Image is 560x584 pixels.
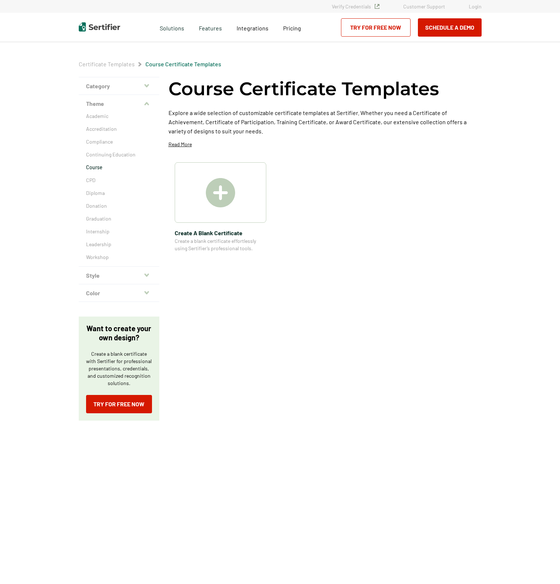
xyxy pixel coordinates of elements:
[79,60,221,68] div: Breadcrumb
[403,3,445,10] a: Customer Support
[199,23,222,32] span: Features
[283,25,301,32] span: Pricing
[237,25,268,32] span: Integrations
[86,395,152,413] a: Try for Free Now
[160,23,184,32] span: Solutions
[375,4,379,9] img: Verified
[168,141,192,148] p: Read More
[86,177,152,184] a: CPD
[283,23,301,32] a: Pricing
[86,228,152,235] a: Internship
[79,267,159,284] button: Style
[86,189,152,197] a: Diploma
[332,3,379,10] a: Verify Credentials
[79,77,159,95] button: Category
[86,164,152,171] a: Course
[168,77,439,101] h1: Course Certificate Templates
[79,22,120,32] img: Sertifier | Digital Credentialing Platform
[237,23,268,32] a: Integrations
[86,215,152,222] a: Graduation
[341,18,411,37] a: Try for Free Now
[86,151,152,158] a: Continuing Education
[86,125,152,133] a: Accreditation
[469,3,482,10] a: Login
[79,60,135,67] a: Certificate Templates
[168,108,482,136] p: Explore a wide selection of customizable certificate templates at Sertifier. Whether you need a C...
[86,112,152,120] a: Academic
[175,228,266,237] span: Create A Blank Certificate
[79,60,135,68] span: Certificate Templates
[86,138,152,145] a: Compliance
[145,60,221,68] span: Course Certificate Templates
[86,202,152,210] a: Donation
[175,237,266,252] span: Create a blank certificate effortlessly using Sertifier’s professional tools.
[206,178,235,207] img: Create A Blank Certificate
[86,324,152,342] p: Want to create your own design?
[86,241,152,248] a: Leadership
[79,112,159,267] div: Theme
[79,95,159,112] button: Theme
[145,60,221,67] a: Course Certificate Templates
[86,350,152,387] p: Create a blank certificate with Sertifier for professional presentations, credentials, and custom...
[79,284,159,302] button: Color
[86,254,152,261] a: Workshop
